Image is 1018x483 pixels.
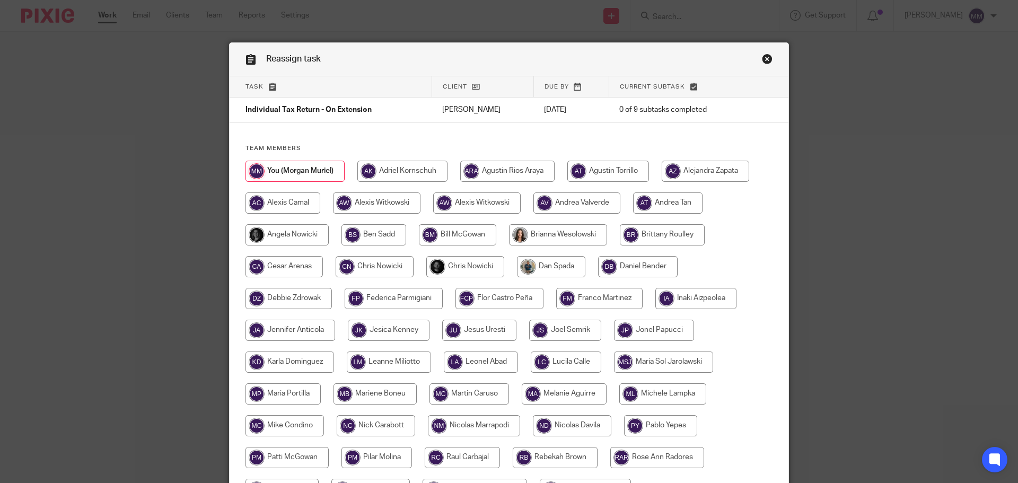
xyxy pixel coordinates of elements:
[545,84,569,90] span: Due by
[609,98,748,123] td: 0 of 9 subtasks completed
[245,107,372,114] span: Individual Tax Return - On Extension
[245,84,264,90] span: Task
[762,54,773,68] a: Close this dialog window
[620,84,685,90] span: Current subtask
[245,144,773,153] h4: Team members
[443,84,467,90] span: Client
[442,104,523,115] p: [PERSON_NAME]
[544,104,598,115] p: [DATE]
[266,55,321,63] span: Reassign task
